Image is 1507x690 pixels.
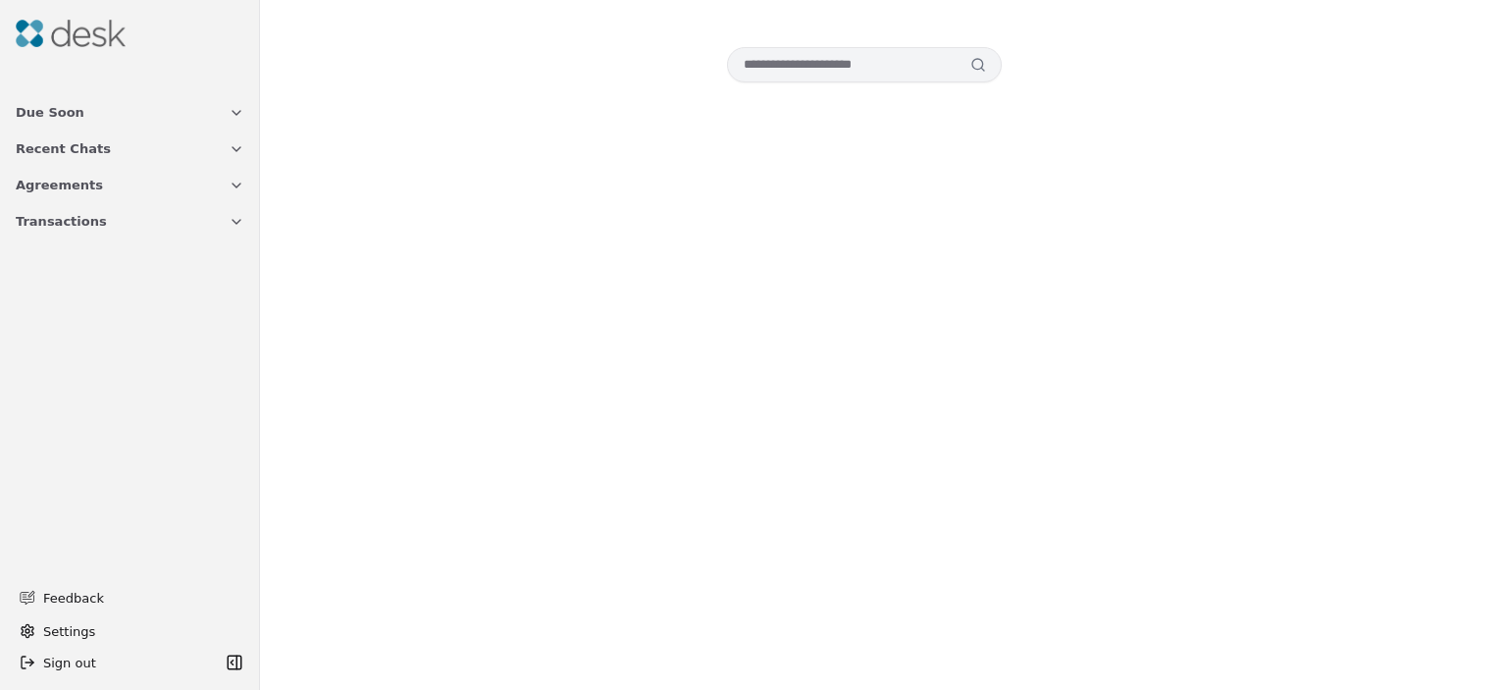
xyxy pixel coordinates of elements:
[16,102,84,123] span: Due Soon
[8,580,244,615] button: Feedback
[4,94,256,131] button: Due Soon
[12,647,221,678] button: Sign out
[43,653,96,673] span: Sign out
[43,588,233,609] span: Feedback
[4,131,256,167] button: Recent Chats
[4,203,256,239] button: Transactions
[4,167,256,203] button: Agreements
[43,621,95,642] span: Settings
[12,615,248,647] button: Settings
[16,20,126,47] img: Desk
[16,175,103,195] span: Agreements
[16,138,111,159] span: Recent Chats
[16,211,107,232] span: Transactions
